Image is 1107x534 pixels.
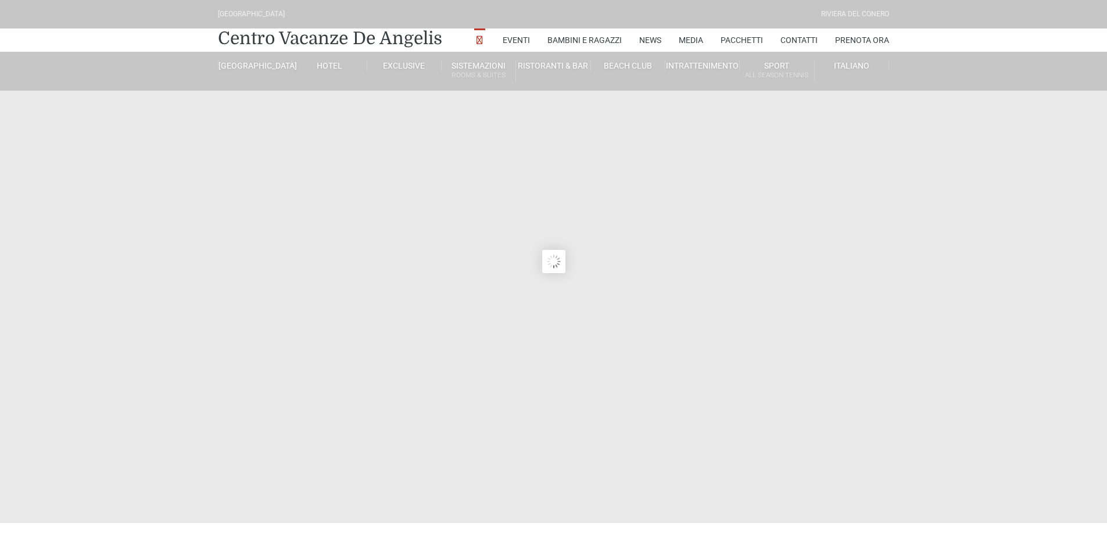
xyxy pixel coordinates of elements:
[367,60,442,71] a: Exclusive
[218,9,285,20] div: [GEOGRAPHIC_DATA]
[721,28,763,52] a: Pacchetti
[679,28,703,52] a: Media
[834,61,869,70] span: Italiano
[442,70,515,81] small: Rooms & Suites
[292,60,367,71] a: Hotel
[835,28,889,52] a: Prenota Ora
[218,27,442,50] a: Centro Vacanze De Angelis
[218,60,292,71] a: [GEOGRAPHIC_DATA]
[780,28,818,52] a: Contatti
[815,60,889,71] a: Italiano
[740,60,814,82] a: SportAll Season Tennis
[740,70,814,81] small: All Season Tennis
[591,60,665,71] a: Beach Club
[442,60,516,82] a: SistemazioniRooms & Suites
[821,9,889,20] div: Riviera Del Conero
[547,28,622,52] a: Bambini e Ragazzi
[639,28,661,52] a: News
[503,28,530,52] a: Eventi
[516,60,590,71] a: Ristoranti & Bar
[665,60,740,71] a: Intrattenimento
